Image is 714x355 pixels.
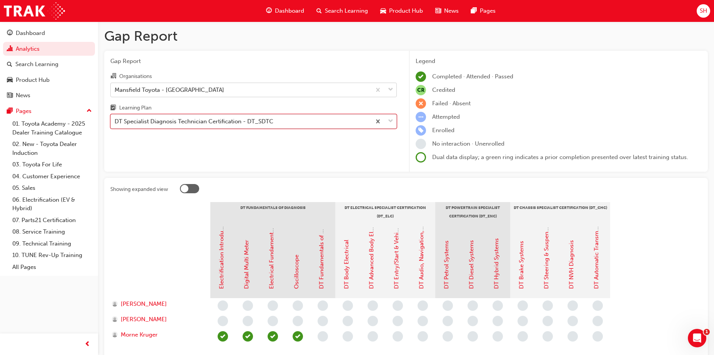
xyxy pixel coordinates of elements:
span: learningRecordVerb_NONE-icon [393,331,403,342]
a: DT Steering & Suspension Systems [543,197,550,289]
span: learningRecordVerb_NONE-icon [568,316,578,326]
img: Trak [4,2,65,20]
span: learningRecordVerb_NONE-icon [568,331,578,342]
div: News [16,91,30,100]
span: Search Learning [325,7,368,15]
span: learningRecordVerb_NONE-icon [543,316,553,326]
a: guage-iconDashboard [260,3,310,19]
span: learningRecordVerb_NONE-icon [368,331,378,342]
span: learningRecordVerb_COMPLETE-icon [293,331,303,342]
a: Electrification Introduction & Safety [218,194,225,289]
span: learningRecordVerb_NONE-icon [418,316,428,326]
span: Completed · Attended · Passed [432,73,513,80]
a: DT Brake Systems [518,241,525,289]
span: learningRecordVerb_NONE-icon [443,331,453,342]
span: learningRecordVerb_NONE-icon [293,316,303,326]
span: car-icon [380,6,386,16]
div: Pages [16,107,32,116]
button: Pages [3,104,95,118]
a: [PERSON_NAME] [112,315,203,324]
a: DT Audio, Navigation, SRS & Safety Systems [418,173,425,289]
span: learningRecordVerb_NONE-icon [243,300,253,311]
button: SH [697,4,710,18]
span: search-icon [7,61,12,68]
a: 10. TUNE Rev-Up Training [9,249,95,261]
a: DT Petrol Systems [443,241,450,289]
span: Pages [480,7,496,15]
span: learningRecordVerb_NONE-icon [343,300,353,311]
div: Organisations [119,73,152,80]
span: null-icon [416,85,426,95]
span: learningRecordVerb_NONE-icon [243,316,253,326]
span: learningRecordVerb_NONE-icon [318,331,328,342]
div: DT Electrical Specialist Certification (DT_ELC) [335,202,435,221]
span: News [444,7,459,15]
span: Gap Report [110,57,397,66]
a: DT Automatic Transmission Systems [593,192,600,289]
a: [PERSON_NAME] [112,300,203,309]
a: 01. Toyota Academy - 2025 Dealer Training Catalogue [9,118,95,138]
a: Morne Kruger [112,330,203,339]
a: 09. Technical Training [9,238,95,250]
span: learningRecordVerb_NONE-icon [268,300,278,311]
span: search-icon [316,6,322,16]
span: learningRecordVerb_NONE-icon [393,316,403,326]
span: learningRecordVerb_NONE-icon [568,300,578,311]
span: news-icon [7,92,13,99]
span: learningRecordVerb_NONE-icon [518,300,528,311]
span: learningRecordVerb_NONE-icon [593,300,603,311]
span: learningRecordVerb_NONE-icon [268,316,278,326]
span: learningRecordVerb_NONE-icon [293,300,303,311]
a: DT Diesel Systems [468,240,475,289]
span: Product Hub [389,7,423,15]
span: 1 [704,329,710,335]
a: Product Hub [3,73,95,87]
span: car-icon [7,77,13,84]
span: [PERSON_NAME] [121,300,167,309]
span: learningRecordVerb_NONE-icon [393,300,403,311]
span: learningRecordVerb_NONE-icon [318,316,328,326]
button: DashboardAnalyticsSearch LearningProduct HubNews [3,25,95,104]
span: No interaction · Unenrolled [432,140,504,147]
a: 05. Sales [9,182,95,194]
a: Search Learning [3,57,95,71]
span: Enrolled [432,127,454,134]
span: learningRecordVerb_NONE-icon [543,331,553,342]
span: learningRecordVerb_NONE-icon [343,331,353,342]
a: All Pages [9,261,95,273]
span: guage-icon [266,6,272,16]
div: Product Hub [16,76,50,85]
a: 07. Parts21 Certification [9,214,95,226]
a: car-iconProduct Hub [374,3,429,19]
span: learningRecordVerb_NONE-icon [493,316,503,326]
a: Analytics [3,42,95,56]
a: 02. New - Toyota Dealer Induction [9,138,95,159]
span: learningRecordVerb_ENROLL-icon [416,125,426,136]
span: learningRecordVerb_NONE-icon [318,300,328,311]
div: DT Chassis Specialist Certification (DT_CHC) [510,202,610,221]
a: news-iconNews [429,3,465,19]
div: DT Powertrain Specialist Certification (DT_ENC) [435,202,510,221]
span: guage-icon [7,30,13,37]
span: SH [700,7,707,15]
span: learningRecordVerb_NONE-icon [468,316,478,326]
a: DT Body Electrical [343,240,350,289]
span: learningRecordVerb_NONE-icon [443,316,453,326]
span: learningRecordVerb_PASS-icon [268,331,278,342]
span: pages-icon [7,108,13,115]
span: learningRecordVerb_NONE-icon [543,300,553,311]
span: learningRecordVerb_NONE-icon [368,300,378,311]
span: learningRecordVerb_NONE-icon [416,139,426,149]
span: learningRecordVerb_NONE-icon [593,331,603,342]
a: Digital Multi Meter [243,240,250,289]
a: 08. Service Training [9,226,95,238]
a: DT Hybrid Systems [493,238,500,289]
span: learningRecordVerb_NONE-icon [518,316,528,326]
span: [PERSON_NAME] [121,315,167,324]
span: learningRecordVerb_NONE-icon [218,300,228,311]
div: Learning Plan [119,104,151,112]
a: pages-iconPages [465,3,502,19]
span: learningRecordVerb_NONE-icon [443,300,453,311]
span: Dual data display; a green ring indicates a prior completion presented over latest training status. [432,154,688,161]
span: learningplan-icon [110,105,116,112]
